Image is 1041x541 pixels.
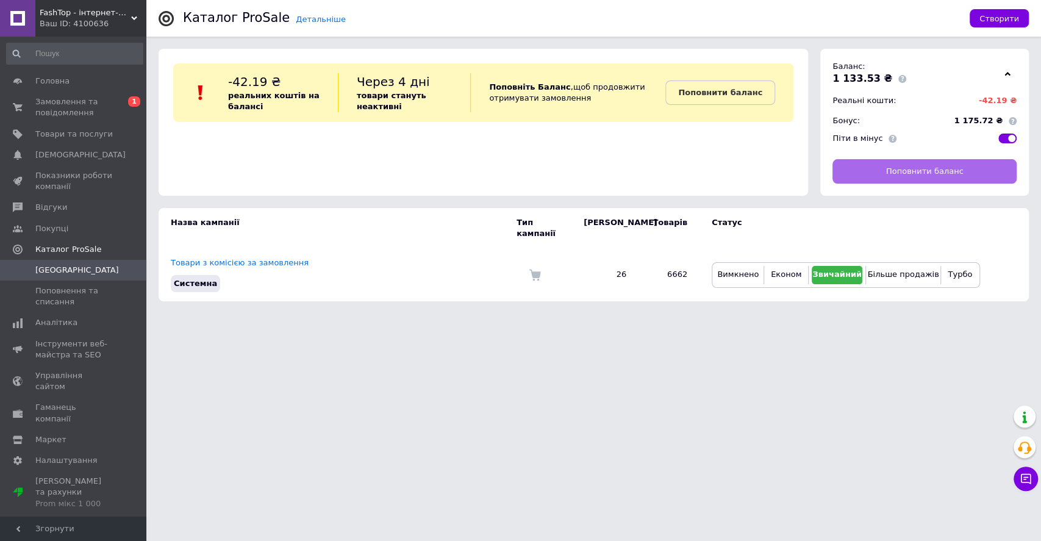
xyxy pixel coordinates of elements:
[944,266,976,284] button: Турбо
[35,285,113,307] span: Поповнення та списання
[832,62,865,71] span: Баланс:
[470,73,665,112] div: , щоб продовжити отримувати замовлення
[832,159,1017,184] a: Поповнити баланс
[35,370,113,392] span: Управління сайтом
[35,402,113,424] span: Гаманець компанії
[357,74,430,89] span: Через 4 дні
[128,96,140,107] span: 1
[174,279,217,288] span: Системна
[489,82,570,91] b: Поповніть Баланс
[869,266,937,284] button: Більше продажів
[954,116,1003,126] span: 1 175.72 ₴
[970,9,1029,27] button: Створити
[1014,467,1038,491] button: Чат з покупцем
[35,498,113,509] div: Prom мікс 1 000
[571,248,639,301] td: 26
[767,266,804,284] button: Економ
[832,73,892,84] span: 1 133.53 ₴
[35,455,98,466] span: Налаштування
[35,317,77,328] span: Аналітика
[35,244,101,255] span: Каталог ProSale
[357,91,426,111] b: товари стануть неактивні
[6,43,143,65] input: Пошук
[832,134,882,143] span: Піти в мінус
[35,149,126,160] span: [DEMOGRAPHIC_DATA]
[228,74,281,89] span: -42.19 ₴
[832,96,896,105] span: Реальні кошти:
[529,269,541,281] img: Комісія за замовлення
[665,81,775,105] a: Поповнити баланс
[40,18,146,29] div: Ваш ID: 4100636
[159,208,517,248] td: Назва кампанії
[171,258,309,267] a: Товари з комісією за замовлення
[296,15,346,24] a: Детальніше
[948,270,972,279] span: Турбо
[832,116,860,125] span: Бонус:
[886,166,964,177] span: Поповнити баланс
[517,208,571,248] td: Тип кампанії
[812,270,862,279] span: Звичайний
[35,76,70,87] span: Головна
[812,266,863,284] button: Звичайний
[867,270,939,279] span: Більше продажів
[35,223,68,234] span: Покупці
[771,270,801,279] span: Економ
[35,96,113,118] span: Замовлення та повідомлення
[717,270,759,279] span: Вимкнено
[35,202,67,213] span: Відгуки
[228,91,320,111] b: реальних коштів на балансі
[35,265,119,276] span: [GEOGRAPHIC_DATA]
[979,96,1017,105] span: -42.19 ₴
[639,208,699,248] td: Товарів
[35,129,113,140] span: Товари та послуги
[571,208,639,248] td: [PERSON_NAME]
[639,248,699,301] td: 6662
[715,266,760,284] button: Вимкнено
[40,7,131,18] span: FashTop - інтернет-магазин для тих, хто цінує гроші та свій час
[35,434,66,445] span: Маркет
[191,84,210,102] img: :exclamation:
[35,170,113,192] span: Показники роботи компанії
[979,14,1019,23] span: Створити
[35,476,113,509] span: [PERSON_NAME] та рахунки
[35,339,113,360] span: Інструменти веб-майстра та SEO
[699,208,980,248] td: Статус
[183,12,290,24] div: Каталог ProSale
[678,88,762,97] b: Поповнити баланс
